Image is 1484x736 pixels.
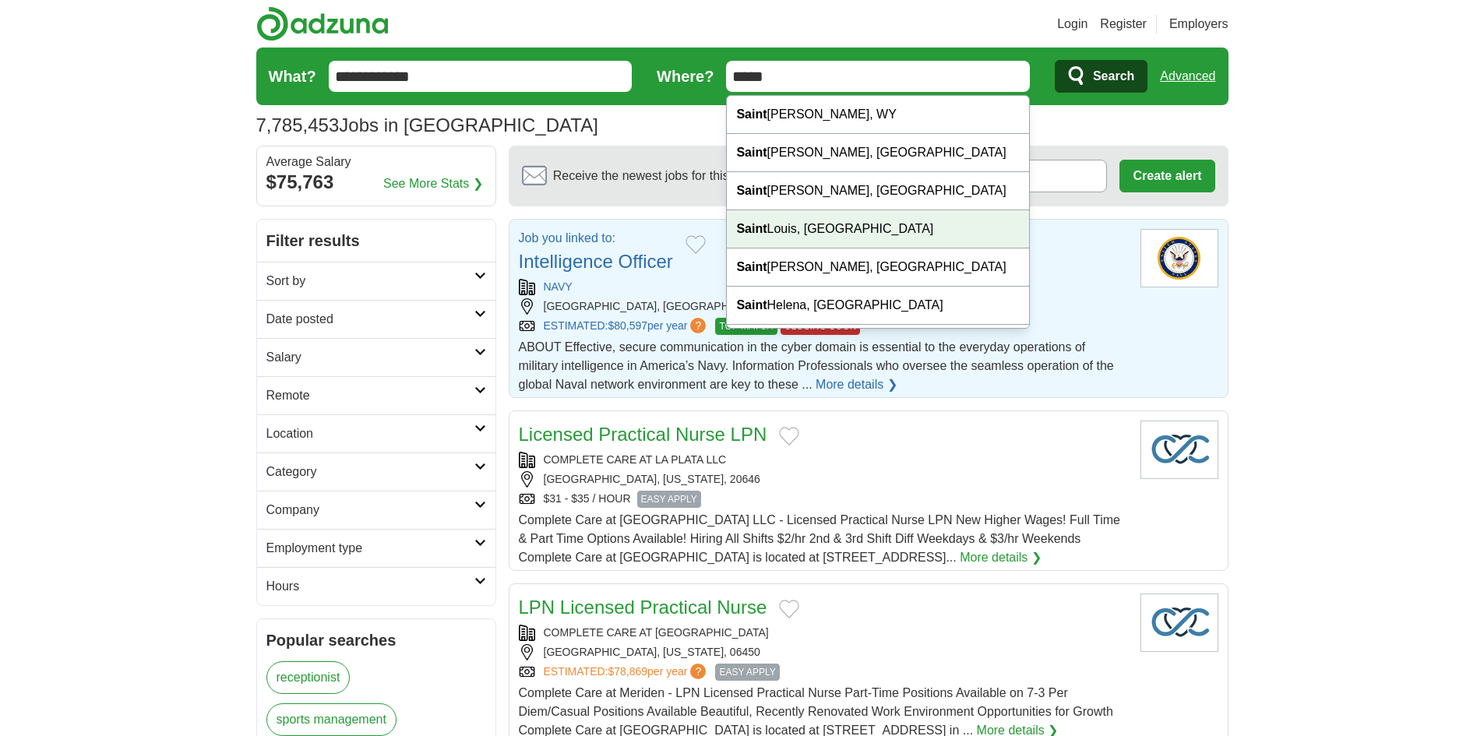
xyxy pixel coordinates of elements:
a: Advanced [1160,61,1215,92]
button: Create alert [1119,160,1214,192]
div: [GEOGRAPHIC_DATA], [US_STATE], 06450 [519,644,1128,660]
span: Search [1093,61,1134,92]
h2: Hours [266,577,474,596]
button: Add to favorite jobs [779,427,799,445]
label: Where? [657,65,714,88]
strong: Saint [736,260,767,273]
h2: Popular searches [266,629,486,652]
h2: Category [266,463,474,481]
a: Sort by [257,262,495,300]
span: $78,869 [608,665,647,678]
div: [PERSON_NAME], WY [727,96,1029,134]
h2: Company [266,501,474,519]
div: Average Salary [266,156,486,168]
a: ESTIMATED:$80,597per year? [544,318,710,335]
h2: Location [266,424,474,443]
div: Cloud, [GEOGRAPHIC_DATA] [727,325,1029,363]
strong: Saint [736,184,767,197]
a: Company [257,491,495,529]
a: NAVY [544,280,573,293]
button: Add to favorite jobs [779,600,799,618]
p: Job you linked to: [519,229,673,248]
span: EASY APPLY [637,491,701,508]
span: ? [690,664,706,679]
div: Helena, [GEOGRAPHIC_DATA] [727,287,1029,325]
img: Company logo [1140,593,1218,652]
label: What? [269,65,316,88]
a: See More Stats ❯ [383,174,483,193]
div: COMPLETE CARE AT LA PLATA LLC [519,452,1128,468]
div: [GEOGRAPHIC_DATA], [GEOGRAPHIC_DATA] [519,298,1128,315]
strong: Saint [736,146,767,159]
a: Intelligence Officer [519,251,673,272]
span: Complete Care at [GEOGRAPHIC_DATA] LLC - Licensed Practical Nurse LPN New Higher Wages! Full Time... [519,513,1120,564]
h2: Salary [266,348,474,367]
h2: Filter results [257,220,495,262]
div: Louis, [GEOGRAPHIC_DATA] [727,210,1029,248]
span: EASY APPLY [715,664,779,681]
a: Register [1100,15,1147,33]
a: Employers [1169,15,1228,33]
a: sports management [266,703,397,736]
img: Company logo [1140,421,1218,479]
button: Add to favorite jobs [686,235,706,254]
div: [PERSON_NAME], [GEOGRAPHIC_DATA] [727,248,1029,287]
a: More details ❯ [816,375,897,394]
img: Adzuna logo [256,6,389,41]
div: $31 - $35 / HOUR [519,491,1128,508]
div: $75,763 [266,168,486,196]
a: Hours [257,567,495,605]
a: Licensed Practical Nurse LPN [519,424,767,445]
h2: Employment type [266,539,474,558]
h2: Sort by [266,272,474,291]
a: LPN Licensed Practical Nurse [519,597,767,618]
img: U.S. Navy logo [1140,229,1218,287]
a: Date posted [257,300,495,338]
span: TOP MATCH [715,318,777,335]
a: Category [257,453,495,491]
h1: Jobs in [GEOGRAPHIC_DATA] [256,114,598,136]
strong: Saint [736,298,767,312]
span: Receive the newest jobs for this search : [553,167,820,185]
a: Location [257,414,495,453]
div: COMPLETE CARE AT [GEOGRAPHIC_DATA] [519,625,1128,641]
a: ESTIMATED:$78,869per year? [544,664,710,681]
div: [PERSON_NAME], [GEOGRAPHIC_DATA] [727,172,1029,210]
a: More details ❯ [960,548,1042,567]
div: [GEOGRAPHIC_DATA], [US_STATE], 20646 [519,471,1128,488]
span: ? [690,318,706,333]
a: Login [1057,15,1087,33]
h2: Date posted [266,310,474,329]
span: ABOUT Effective, secure communication in the cyber domain is essential to the everyday operations... [519,340,1114,391]
h2: Remote [266,386,474,405]
a: receptionist [266,661,351,694]
strong: Saint [736,107,767,121]
a: Employment type [257,529,495,567]
a: Remote [257,376,495,414]
div: [PERSON_NAME], [GEOGRAPHIC_DATA] [727,134,1029,172]
a: Salary [257,338,495,376]
strong: Saint [736,222,767,235]
span: 7,785,453 [256,111,340,139]
span: $80,597 [608,319,647,332]
button: Search [1055,60,1147,93]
